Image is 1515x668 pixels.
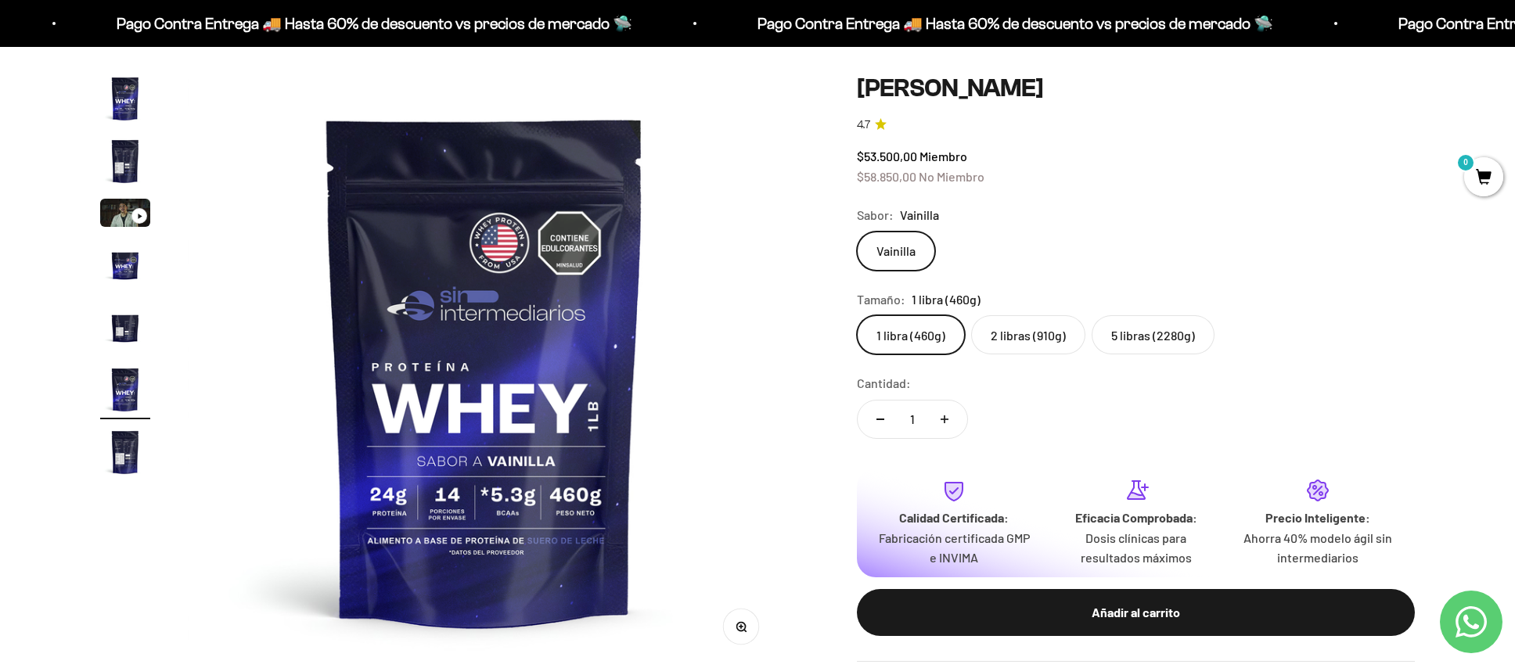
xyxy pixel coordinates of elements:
legend: Tamaño: [857,289,905,310]
button: Ir al artículo 5 [100,302,150,357]
button: Aumentar cantidad [922,400,967,438]
strong: Calidad Certificada: [899,510,1009,525]
button: Ir al artículo 7 [100,427,150,482]
img: Proteína Whey - Vainilla [100,427,150,477]
p: Dosis clínicas para resultados máximos [1057,528,1214,568]
span: $53.500,00 [857,149,917,163]
mark: 0 [1456,153,1475,172]
button: Reducir cantidad [858,400,903,438]
img: Proteína Whey - Vainilla [100,136,150,186]
span: No Miembro [919,169,984,184]
img: Proteína Whey - Vainilla [100,302,150,352]
p: Fabricación certificada GMP e INVIMA [876,528,1032,568]
a: 0 [1464,170,1503,187]
div: Añadir al carrito [888,602,1384,623]
span: Vainilla [900,205,939,225]
legend: Sabor: [857,205,894,225]
img: Proteína Whey - Vainilla [100,239,150,289]
img: Proteína Whey - Vainilla [100,74,150,124]
button: Ir al artículo 4 [100,239,150,294]
p: Pago Contra Entrega 🚚 Hasta 60% de descuento vs precios de mercado 🛸 [115,11,631,36]
button: Ir al artículo 6 [100,365,150,419]
img: Proteína Whey - Vainilla [188,74,782,667]
strong: Eficacia Comprobada: [1075,510,1197,525]
button: Ir al artículo 3 [100,199,150,232]
p: Pago Contra Entrega 🚚 Hasta 60% de descuento vs precios de mercado 🛸 [756,11,1272,36]
span: Miembro [919,149,967,163]
span: 1 libra (460g) [912,289,981,310]
button: Añadir al carrito [857,589,1415,636]
button: Ir al artículo 1 [100,74,150,128]
p: Ahorra 40% modelo ágil sin intermediarios [1240,528,1396,568]
h1: [PERSON_NAME] [857,74,1415,103]
a: 4.74.7 de 5.0 estrellas [857,117,1415,134]
span: $58.850,00 [857,169,916,184]
button: Ir al artículo 2 [100,136,150,191]
label: Cantidad: [857,373,911,393]
span: 4.7 [857,117,870,134]
strong: Precio Inteligente: [1265,510,1370,525]
img: Proteína Whey - Vainilla [100,365,150,415]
